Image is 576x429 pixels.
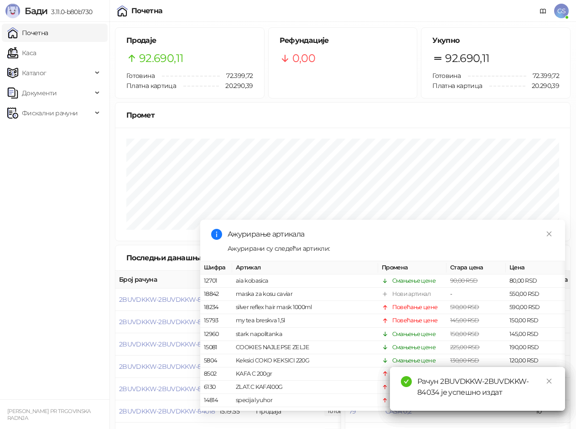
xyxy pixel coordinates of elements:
div: Ажурирани су следећи артикли: [228,243,554,253]
td: 190,00 RSD [506,341,565,354]
td: 5804 [200,354,232,367]
span: 3.11.0-b80b730 [47,8,92,16]
span: Фискални рачуни [22,104,78,122]
button: 2BUVDKKW-2BUVDKKW-84019 [119,385,215,393]
span: check-circle [401,376,412,387]
td: KAFA C 200gr [232,367,378,381]
span: 130,00 RSD [450,357,479,364]
span: 225,00 RSD [450,344,480,351]
td: 14814 [200,394,232,407]
td: maska za kosu caviar [232,288,378,301]
div: Ажурирање артикала [228,229,554,240]
div: Нови артикал [392,289,431,299]
div: Повећање цене [392,303,438,312]
span: Платна картица [126,82,176,90]
h5: Продаје [126,35,253,46]
span: 145,00 RSD [450,317,479,324]
td: 18842 [200,288,232,301]
a: Почетна [7,24,48,42]
td: ZLAT.C KAFA100G [232,381,378,394]
td: 15793 [200,314,232,327]
span: Документи [22,84,57,102]
small: [PERSON_NAME] PR TRGOVINSKA RADNJA [7,408,91,421]
td: COOKIES NAJLEPSE ZELJE [232,341,378,354]
td: 145,00 RSD [506,327,565,341]
span: 72.399,72 [220,71,253,81]
span: Каталог [22,64,47,82]
span: 150,00 RSD [450,330,479,337]
img: Logo [5,4,20,18]
button: 2BUVDKKW-2BUVDKKW-84022 [119,318,216,326]
button: 2BUVDKKW-2BUVDKKW-84020 [119,362,216,371]
div: Смањење цене [392,343,436,352]
td: MILKA BUBBLY [232,407,378,420]
th: Стара цена [446,261,506,274]
div: Смањење цене [392,276,436,285]
td: 3493 [200,407,232,420]
span: Готовина [432,72,461,80]
h5: Рефундације [280,35,406,46]
a: Каса [7,44,36,62]
a: Документација [536,4,550,18]
th: Цена [506,261,565,274]
td: 120,00 RSD [506,354,565,367]
h5: Укупно [432,35,559,46]
th: Шифра [200,261,232,274]
div: Промет [126,109,559,121]
span: 92.690,11 [139,50,183,67]
td: - [446,288,506,301]
span: 92.690,11 [445,50,489,67]
td: 6130 [200,381,232,394]
span: close [546,231,552,237]
div: Повећање цене [392,316,438,325]
td: 590,00 RSD [506,301,565,314]
td: 18234 [200,301,232,314]
span: Платна картица [432,82,482,90]
td: 550,00 RSD [506,288,565,301]
span: Бади [25,5,47,16]
span: 0,00 [292,50,315,67]
div: Смањење цене [392,356,436,365]
span: GS [554,4,569,18]
td: 150,00 RSD [506,314,565,327]
td: specijal yuhor [232,394,378,407]
div: Почетна [131,7,163,15]
span: 72.399,72 [526,71,559,81]
td: 80,00 RSD [506,274,565,288]
td: my tea breskva 1,5l [232,314,378,327]
div: Рачун 2BUVDKKW-2BUVDKKW-84034 је успешно издат [417,376,554,398]
span: 510,00 RSD [450,304,479,310]
span: 20.290,39 [525,81,559,91]
span: 20.290,39 [219,81,253,91]
span: Готовина [126,72,155,80]
span: close [546,378,552,384]
div: Последњи данашњи рачуни [126,252,247,264]
button: 2BUVDKKW-2BUVDKKW-84018 [119,407,215,415]
td: Keksici COKO KEKSICI 220G [232,354,378,367]
th: Артикал [232,261,378,274]
td: 15081 [200,341,232,354]
span: info-circle [211,229,222,240]
td: silver reflex hair mask 1000ml [232,301,378,314]
td: stark napolitanka [232,327,378,341]
button: 2BUVDKKW-2BUVDKKW-84023 [119,295,216,304]
span: 90,00 RSD [450,277,477,284]
th: Број рачуна [115,271,216,289]
td: 12960 [200,327,232,341]
td: aia kobasica [232,274,378,288]
button: 2BUVDKKW-2BUVDKKW-84021 [119,340,214,348]
td: 8502 [200,367,232,381]
td: 12701 [200,274,232,288]
a: Close [544,229,554,239]
th: Промена [378,261,446,274]
a: Close [544,376,554,386]
div: Смањење цене [392,329,436,338]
